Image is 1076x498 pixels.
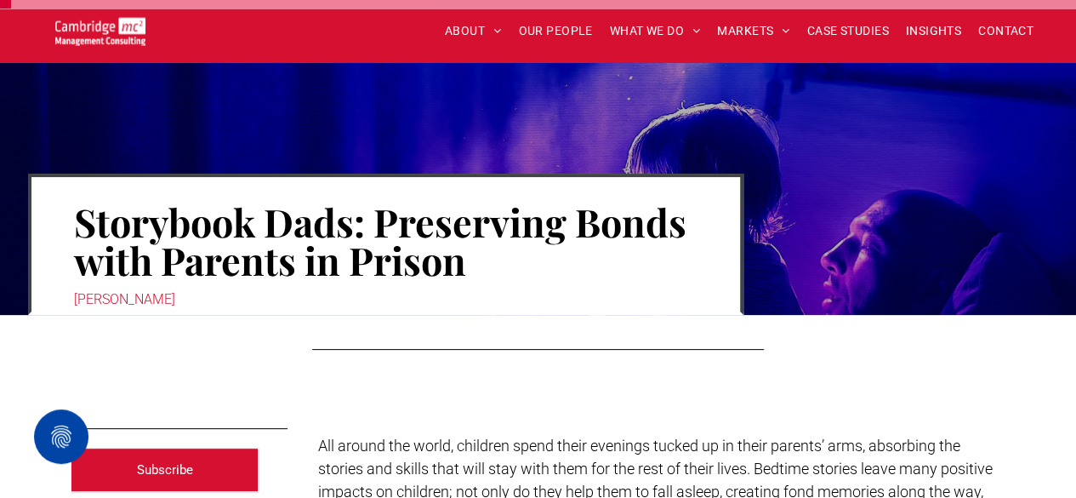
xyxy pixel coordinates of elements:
a: OUR PEOPLE [510,18,601,44]
span: Subscribe [137,449,193,491]
a: INSIGHTS [897,18,970,44]
a: Subscribe [71,448,259,492]
a: CASE STUDIES [799,18,897,44]
a: WHAT WE DO [601,18,709,44]
h1: Storybook Dads: Preserving Bonds with Parents in Prison [74,201,697,281]
img: Go to Homepage [55,17,145,45]
a: MARKETS [709,18,798,44]
a: Your Business Transformed | Cambridge Management Consulting [55,20,145,37]
div: [PERSON_NAME] [74,288,697,312]
a: ABOUT [436,18,510,44]
a: CONTACT [970,18,1042,44]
